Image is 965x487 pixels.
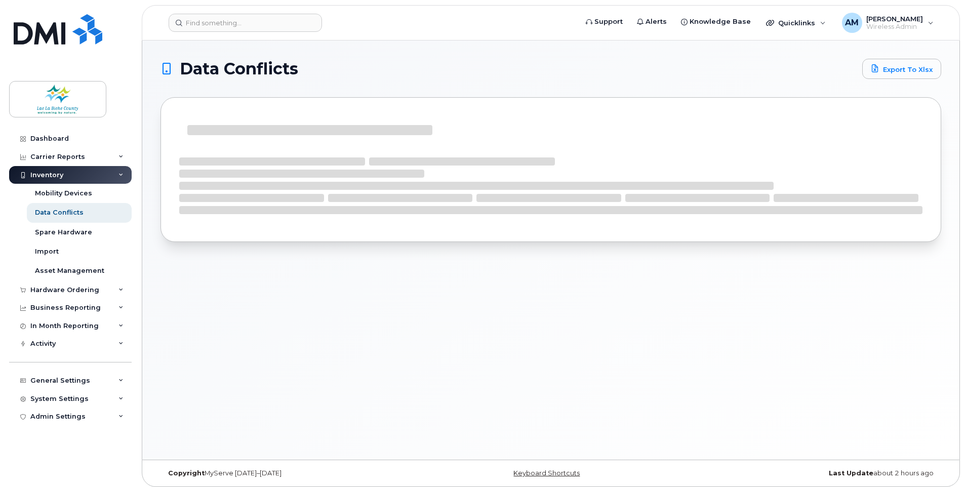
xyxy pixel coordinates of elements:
[160,469,421,477] div: MyServe [DATE]–[DATE]
[681,469,941,477] div: about 2 hours ago
[513,469,580,477] a: Keyboard Shortcuts
[829,469,873,477] strong: Last Update
[168,469,205,477] strong: Copyright
[180,61,298,76] span: Data Conflicts
[862,59,941,79] a: Export to Xlsx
